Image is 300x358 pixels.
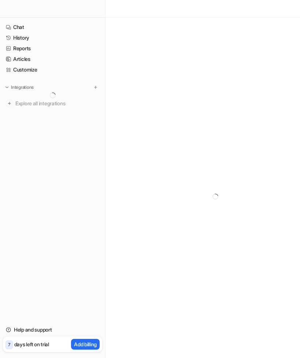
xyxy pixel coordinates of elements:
[3,22,102,32] a: Chat
[3,65,102,75] a: Customize
[3,43,102,54] a: Reports
[3,84,36,91] button: Integrations
[15,98,99,109] span: Explore all integrations
[93,85,98,90] img: menu_add.svg
[6,100,13,107] img: explore all integrations
[3,33,102,43] a: History
[3,98,102,109] a: Explore all integrations
[14,340,49,348] p: days left on trial
[3,325,102,335] a: Help and support
[71,339,100,350] button: Add billing
[3,54,102,64] a: Articles
[8,341,10,348] p: 7
[4,85,10,90] img: expand menu
[74,340,97,348] p: Add billing
[11,84,34,90] p: Integrations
